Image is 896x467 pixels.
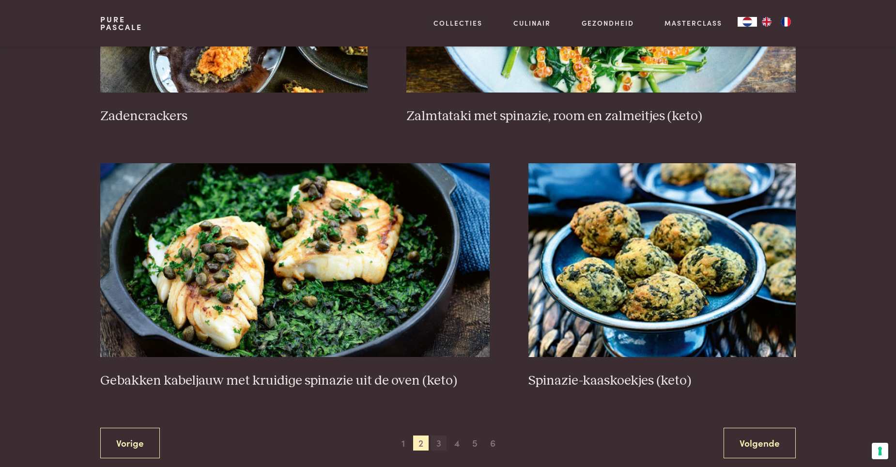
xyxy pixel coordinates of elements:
[738,17,796,27] aside: Language selected: Nederlands
[872,443,888,459] button: Uw voorkeuren voor toestemming voor trackingtechnologieën
[467,436,483,451] span: 5
[776,17,796,27] a: FR
[738,17,757,27] a: NL
[100,16,142,31] a: PurePascale
[100,163,490,357] img: Gebakken kabeljauw met kruidige spinazie uit de oven (keto)
[100,428,160,458] a: Vorige
[528,373,796,389] h3: Spinazie-kaaskoekjes (keto)
[513,18,551,28] a: Culinair
[757,17,776,27] a: EN
[431,436,447,451] span: 3
[485,436,501,451] span: 6
[449,436,465,451] span: 4
[433,18,482,28] a: Collecties
[582,18,634,28] a: Gezondheid
[528,163,796,389] a: Spinazie-kaaskoekjes (keto) Spinazie-kaaskoekjes (keto)
[724,428,796,458] a: Volgende
[738,17,757,27] div: Language
[757,17,796,27] ul: Language list
[100,373,490,389] h3: Gebakken kabeljauw met kruidige spinazie uit de oven (keto)
[100,108,368,125] h3: Zadencrackers
[528,163,796,357] img: Spinazie-kaaskoekjes (keto)
[406,108,796,125] h3: Zalmtataki met spinazie, room en zalmeitjes (keto)
[413,436,429,451] span: 2
[395,436,411,451] span: 1
[100,163,490,389] a: Gebakken kabeljauw met kruidige spinazie uit de oven (keto) Gebakken kabeljauw met kruidige spina...
[664,18,722,28] a: Masterclass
